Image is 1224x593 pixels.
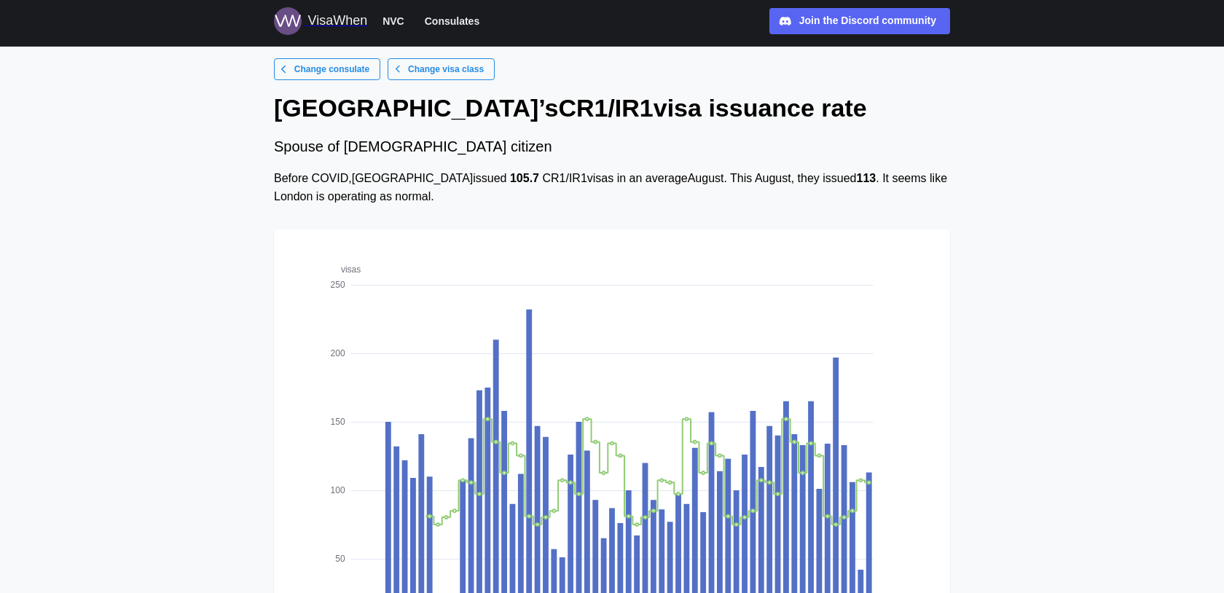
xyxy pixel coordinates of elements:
[274,7,367,35] a: Logo for VisaWhen VisaWhen
[769,8,950,34] a: Join the Discord community
[331,280,345,290] text: 250
[857,172,876,184] strong: 113
[382,12,404,30] span: NVC
[388,58,495,80] a: Change visa class
[331,417,345,427] text: 150
[408,59,484,79] span: Change visa class
[341,264,361,275] text: visas
[335,554,345,564] text: 50
[331,348,345,358] text: 200
[274,170,950,206] div: Before COVID, [GEOGRAPHIC_DATA] issued CR1/IR1 visas in an average August . This August , they is...
[799,13,936,29] div: Join the Discord community
[274,7,302,35] img: Logo for VisaWhen
[376,12,411,31] button: NVC
[294,59,369,79] span: Change consulate
[274,136,950,158] div: Spouse of [DEMOGRAPHIC_DATA] citizen
[510,172,539,184] strong: 105.7
[418,12,486,31] button: Consulates
[307,11,367,31] div: VisaWhen
[331,485,345,495] text: 100
[274,58,380,80] a: Change consulate
[274,92,950,124] h1: [GEOGRAPHIC_DATA] ’s CR1/IR1 visa issuance rate
[425,12,479,30] span: Consulates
